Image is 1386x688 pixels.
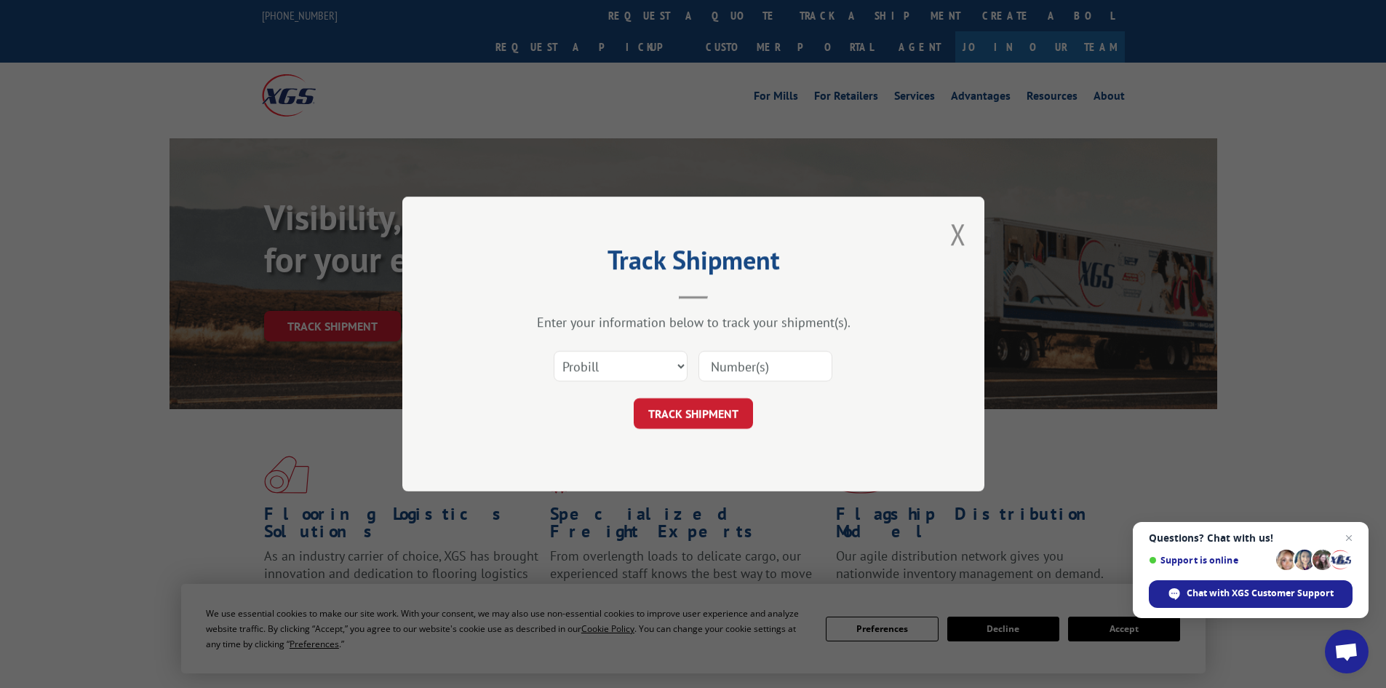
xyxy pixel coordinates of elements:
[1340,529,1358,547] span: Close chat
[698,351,832,381] input: Number(s)
[1187,587,1334,600] span: Chat with XGS Customer Support
[1149,580,1353,608] div: Chat with XGS Customer Support
[475,314,912,331] div: Enter your information below to track your shipment(s).
[1149,555,1271,566] span: Support is online
[475,250,912,277] h2: Track Shipment
[1325,630,1369,673] div: Open chat
[634,398,753,429] button: TRACK SHIPMENT
[1149,532,1353,544] span: Questions? Chat with us!
[950,215,966,253] button: Close modal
